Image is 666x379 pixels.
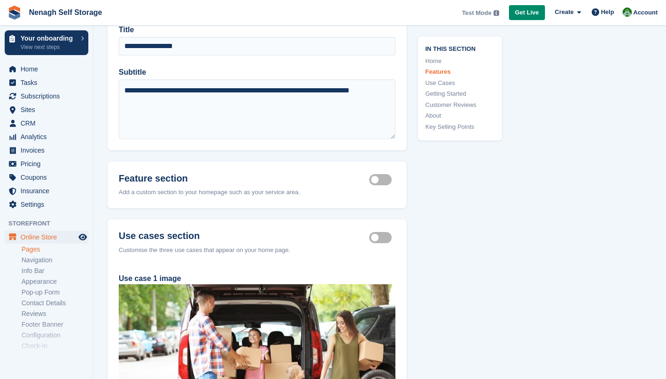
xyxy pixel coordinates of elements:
[21,76,77,89] span: Tasks
[77,232,88,243] a: Preview store
[25,5,106,20] a: Nenagh Self Storage
[5,171,88,184] a: menu
[5,30,88,55] a: Your onboarding View next steps
[633,8,658,17] span: Account
[425,89,494,98] a: Getting Started
[119,67,395,78] label: Subtitle
[7,6,21,20] img: stora-icon-8386f47178a22dfd0bd8f6a31ec36ba5ce8667c1dd55bd0f319d3a0aa187defe.svg
[601,7,614,17] span: Help
[21,130,77,143] span: Analytics
[425,44,494,53] span: In this section
[5,63,88,76] a: menu
[21,267,88,275] a: Info Bar
[5,231,88,244] a: menu
[21,171,77,184] span: Coupons
[425,78,494,88] a: Use Cases
[21,144,77,157] span: Invoices
[21,184,77,197] span: Insurance
[21,231,77,244] span: Online Store
[21,63,77,76] span: Home
[21,320,88,329] a: Footer Banner
[5,76,88,89] a: menu
[5,90,88,103] a: menu
[5,144,88,157] a: menu
[425,56,494,66] a: Home
[119,246,395,255] div: Customise the three use cases that appear on your home page.
[21,198,77,211] span: Settings
[5,157,88,170] a: menu
[8,219,93,228] span: Storefront
[5,198,88,211] a: menu
[623,7,632,17] img: Brian Comerford
[21,277,88,286] a: Appearance
[21,117,77,130] span: CRM
[5,103,88,116] a: menu
[119,274,181,282] label: Use case 1 image
[462,8,491,18] span: Test Mode
[369,179,395,181] label: Feature section active
[119,24,395,35] label: Title
[425,111,494,120] a: About
[21,245,88,254] a: Pages
[21,103,77,116] span: Sites
[494,10,499,16] img: icon-info-grey-7440780725fd019a000dd9b08b2336e03edf1995a4989e88bcd33f0948082b44.svg
[119,173,369,184] h2: Feature section
[5,117,88,130] a: menu
[21,90,77,103] span: Subscriptions
[425,122,494,132] a: Key Selling Points
[119,231,369,242] h2: Use cases section
[425,100,494,110] a: Customer Reviews
[509,5,545,21] a: Get Live
[21,157,77,170] span: Pricing
[21,299,88,308] a: Contact Details
[5,130,88,143] a: menu
[21,35,76,42] p: Your onboarding
[21,288,88,297] a: Pop-up Form
[21,43,76,51] p: View next steps
[425,67,494,77] a: Features
[21,309,88,318] a: Reviews
[555,7,573,17] span: Create
[21,342,88,351] a: Check-in
[21,256,88,265] a: Navigation
[515,8,539,17] span: Get Live
[5,184,88,197] a: menu
[21,331,88,340] a: Configuration
[369,237,395,238] label: Use cases section active
[119,188,395,197] div: Add a custom section to your homepage such as your service area.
